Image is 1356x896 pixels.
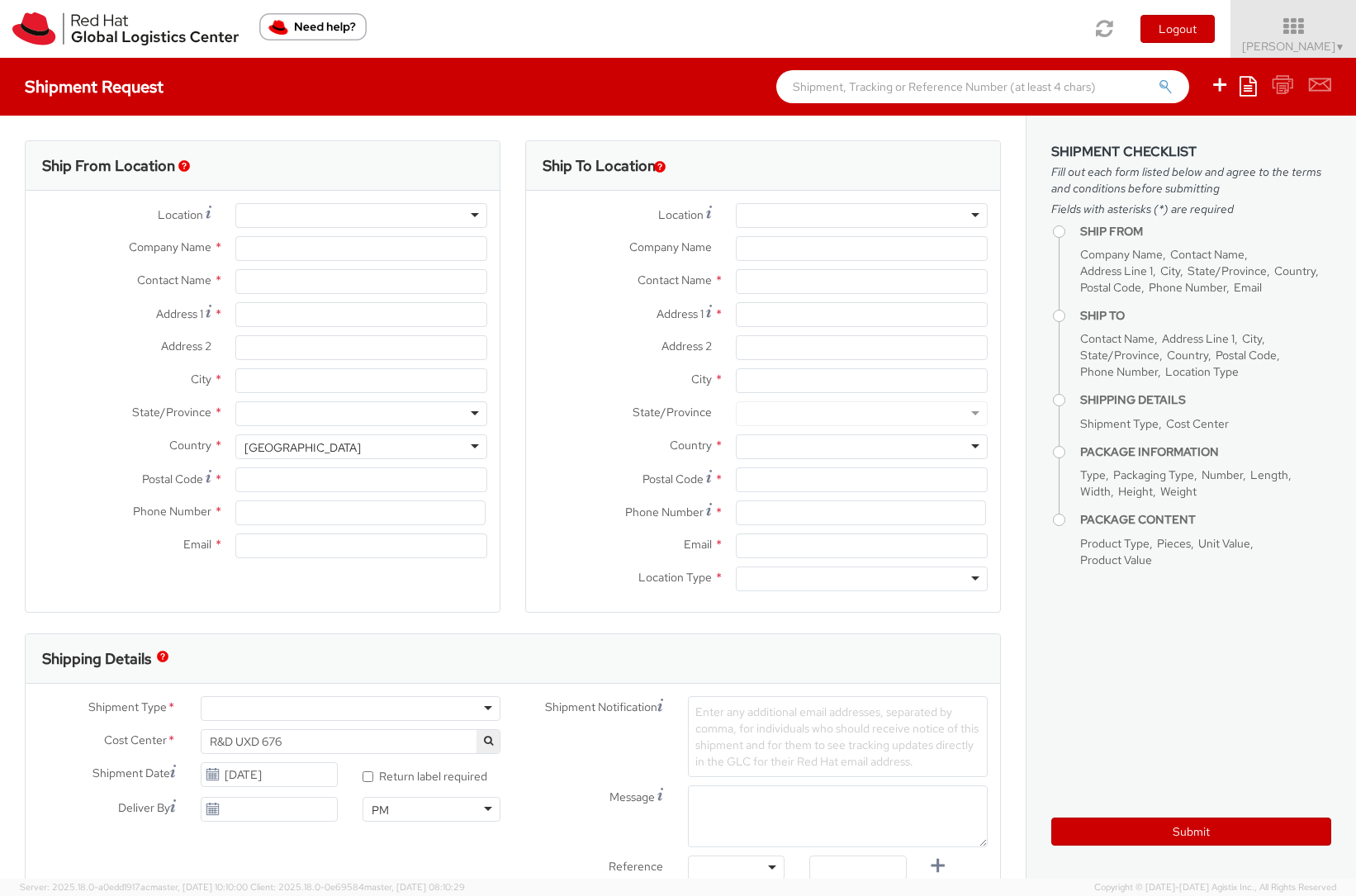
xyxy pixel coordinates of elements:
[1080,225,1331,238] h4: Ship From
[1165,364,1239,379] span: Location Type
[1080,364,1158,379] span: Phone Number
[625,505,704,519] span: Phone Number
[191,372,211,386] span: City
[133,504,211,519] span: Phone Number
[244,439,361,456] div: [GEOGRAPHIC_DATA]
[657,306,704,321] span: Address 1
[42,158,175,174] h3: Ship From Location
[1080,331,1154,346] span: Contact Name
[1080,348,1159,363] span: State/Province
[158,207,203,222] span: Location
[42,651,151,667] h3: Shipping Details
[142,472,203,486] span: Postal Code
[104,732,167,751] span: Cost Center
[633,405,712,420] span: State/Province
[259,13,367,40] button: Need help?
[156,306,203,321] span: Address 1
[363,771,373,782] input: Return label required
[1051,164,1331,197] span: Fill out each form listed below and agree to the terms and conditions before submitting
[1080,552,1152,567] span: Product Value
[372,802,389,818] div: PM
[363,766,490,785] label: Return label required
[684,537,712,552] span: Email
[92,765,170,782] span: Shipment Date
[129,239,211,254] span: Company Name
[132,405,211,420] span: State/Province
[1198,536,1250,551] span: Unit Value
[201,729,500,754] span: R&D UXD 676
[1242,331,1262,346] span: City
[1162,331,1235,346] span: Address Line 1
[543,158,656,174] h3: Ship To Location
[20,881,248,893] span: Server: 2025.18.0-a0edd1917ac
[1080,394,1331,406] h4: Shipping Details
[609,859,663,874] span: Reference
[1242,39,1345,54] span: [PERSON_NAME]
[1080,247,1163,262] span: Company Name
[1274,263,1316,278] span: Country
[609,789,655,804] span: Message
[661,339,712,353] span: Address 2
[12,12,239,45] img: rh-logistics-00dfa346123c4ec078e1.svg
[1250,467,1288,482] span: Length
[1167,348,1208,363] span: Country
[210,734,491,749] span: R&D UXD 676
[1080,484,1111,499] span: Width
[1234,280,1262,295] span: Email
[1080,263,1153,278] span: Address Line 1
[1160,484,1197,499] span: Weight
[1080,467,1106,482] span: Type
[638,273,712,287] span: Contact Name
[1335,40,1345,54] span: ▼
[1051,818,1331,846] button: Submit
[642,472,704,486] span: Postal Code
[1202,467,1243,482] span: Number
[695,704,979,769] span: Enter any additional email addresses, separated by comma, for individuals who should receive noti...
[1094,881,1336,894] span: Copyright © [DATE]-[DATE] Agistix Inc., All Rights Reserved
[1051,145,1331,159] h3: Shipment Checklist
[1080,514,1331,526] h4: Package Content
[1188,263,1267,278] span: State/Province
[183,537,211,552] span: Email
[150,881,248,893] span: master, [DATE] 10:10:00
[25,78,164,96] h4: Shipment Request
[1160,263,1180,278] span: City
[638,570,712,585] span: Location Type
[364,881,465,893] span: master, [DATE] 08:10:29
[250,881,465,893] span: Client: 2025.18.0-0e69584
[776,70,1189,103] input: Shipment, Tracking or Reference Number (at least 4 chars)
[169,438,211,453] span: Country
[118,799,170,817] span: Deliver By
[1080,280,1141,295] span: Postal Code
[545,699,657,716] span: Shipment Notification
[1216,348,1277,363] span: Postal Code
[1080,416,1159,431] span: Shipment Type
[658,207,704,222] span: Location
[691,372,712,386] span: City
[1157,536,1191,551] span: Pieces
[1118,484,1153,499] span: Height
[1170,247,1245,262] span: Contact Name
[1080,310,1331,322] h4: Ship To
[161,339,211,353] span: Address 2
[1051,201,1331,217] span: Fields with asterisks (*) are required
[670,438,712,453] span: Country
[1080,446,1331,458] h4: Package Information
[1140,15,1215,43] button: Logout
[137,273,211,287] span: Contact Name
[1080,536,1150,551] span: Product Type
[629,239,712,254] span: Company Name
[1166,416,1229,431] span: Cost Center
[1149,280,1226,295] span: Phone Number
[1113,467,1194,482] span: Packaging Type
[88,699,167,718] span: Shipment Type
